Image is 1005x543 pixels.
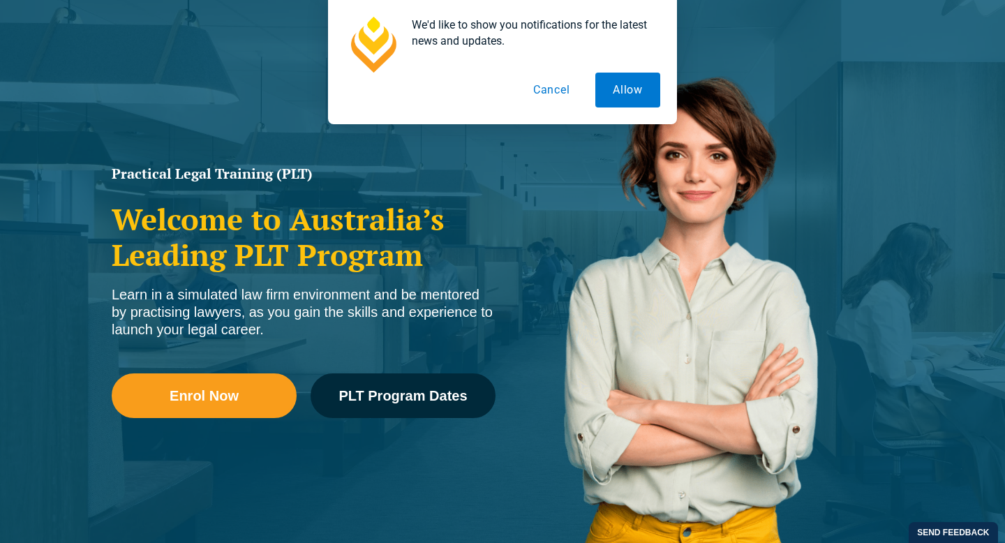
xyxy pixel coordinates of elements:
span: PLT Program Dates [338,389,467,403]
h2: Welcome to Australia’s Leading PLT Program [112,202,496,272]
div: We'd like to show you notifications for the latest news and updates. [401,17,660,49]
div: Learn in a simulated law firm environment and be mentored by practising lawyers, as you gain the ... [112,286,496,339]
a: PLT Program Dates [311,373,496,418]
h1: Practical Legal Training (PLT) [112,167,496,181]
button: Cancel [516,73,588,107]
span: Enrol Now [170,389,239,403]
img: notification icon [345,17,401,73]
a: Enrol Now [112,373,297,418]
button: Allow [595,73,660,107]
